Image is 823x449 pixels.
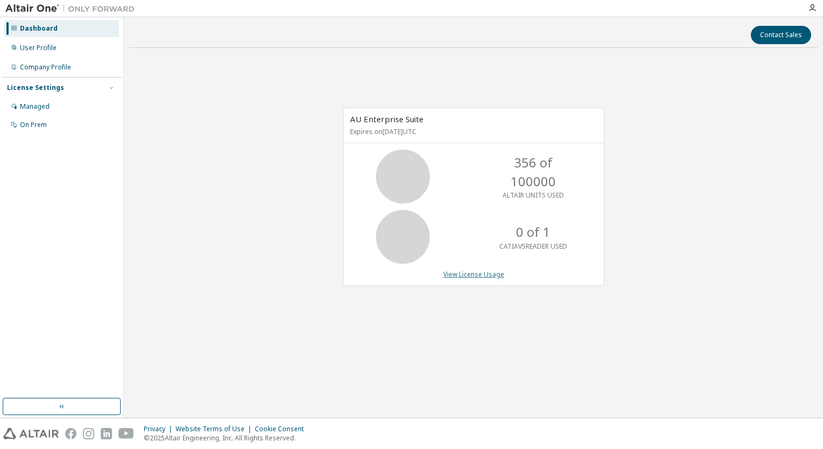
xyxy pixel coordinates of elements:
[751,26,811,44] button: Contact Sales
[101,428,112,439] img: linkedin.svg
[83,428,94,439] img: instagram.svg
[20,121,47,129] div: On Prem
[118,428,134,439] img: youtube.svg
[7,83,64,92] div: License Settings
[20,44,57,52] div: User Profile
[20,63,71,72] div: Company Profile
[350,114,423,124] span: AU Enterprise Suite
[443,270,504,279] a: View License Usage
[20,102,50,111] div: Managed
[5,3,140,14] img: Altair One
[144,425,176,433] div: Privacy
[3,428,59,439] img: altair_logo.svg
[255,425,310,433] div: Cookie Consent
[20,24,58,33] div: Dashboard
[516,223,550,241] p: 0 of 1
[350,127,595,136] p: Expires on [DATE] UTC
[499,242,567,251] p: CATIAV5READER USED
[144,433,310,443] p: © 2025 Altair Engineering, Inc. All Rights Reserved.
[176,425,255,433] div: Website Terms of Use
[65,428,76,439] img: facebook.svg
[490,153,576,191] p: 356 of 100000
[503,191,564,200] p: ALTAIR UNITS USED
